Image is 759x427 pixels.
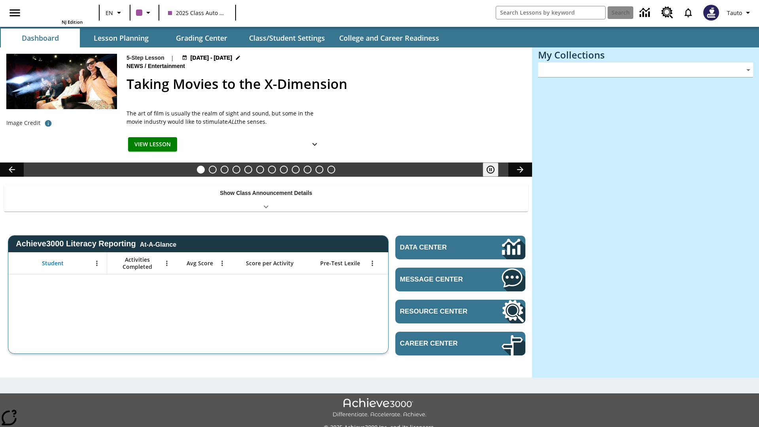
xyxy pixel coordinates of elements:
[703,5,719,21] img: Avatar
[197,166,205,174] button: Slide 1 Taking Movies to the X-Dimension
[148,62,187,71] span: Entertainment
[333,28,446,47] button: College and Career Readiness
[126,54,164,62] p: 5-Step Lesson
[111,256,163,270] span: Activities Completed
[16,239,176,248] span: Achieve3000 Literacy Reporting
[315,166,323,174] button: Slide 11 Career Lesson
[31,3,83,19] a: Home
[1,28,80,47] button: Dashboard
[395,332,525,355] a: Career Center
[246,260,294,267] span: Score per Activity
[209,166,217,174] button: Slide 2 Do You Want Fries With That?
[162,28,241,47] button: Grading Center
[126,62,145,71] span: News
[483,162,498,177] button: Pause
[244,166,252,174] button: Slide 5 Solar Power to the People
[180,54,243,62] button: Aug 18 - Aug 24 Choose Dates
[496,6,605,19] input: search field
[216,257,228,269] button: Open Menu
[280,166,288,174] button: Slide 8 The Invasion of the Free CD
[327,166,335,174] button: Slide 12 Point of View
[395,236,525,259] a: Data Center
[187,260,213,267] span: Avg Score
[332,398,427,418] img: Achieve3000 Differentiate Accelerate Achieve
[6,54,117,109] img: Panel in front of the seats sprays water mist to the happy audience at a 4DX-equipped theater.
[243,28,331,47] button: Class/Student Settings
[400,276,478,283] span: Message Center
[228,118,237,125] em: ALL
[221,166,228,174] button: Slide 3 Cars of the Future?
[395,300,525,323] a: Resource Center, Will open in new tab
[140,240,176,248] div: At-A-Glance
[307,137,323,152] button: Show Details
[724,6,756,20] button: Profile/Settings
[400,340,478,348] span: Career Center
[145,63,146,69] span: /
[508,162,532,177] button: Lesson carousel, Next
[400,308,478,316] span: Resource Center
[128,137,177,152] button: View Lesson
[657,2,678,23] a: Resource Center, Will open in new tab
[395,268,525,291] a: Message Center
[232,166,240,174] button: Slide 4 The Last Homesteaders
[304,166,312,174] button: Slide 10 Pre-release lesson
[256,166,264,174] button: Slide 6 Attack of the Terrifying Tomatoes
[3,1,26,25] button: Open side menu
[191,54,232,62] span: [DATE] - [DATE]
[220,189,312,197] p: Show Class Announcement Details
[171,54,174,62] span: |
[81,28,160,47] button: Lesson Planning
[40,116,56,130] button: Photo credit: Photo by The Asahi Shimbun via Getty Images
[727,9,742,17] span: Tauto
[102,6,127,20] button: Language: EN, Select a language
[168,9,227,17] span: 2025 Class Auto Grade 13
[91,257,103,269] button: Open Menu
[6,119,40,127] p: Image Credit
[126,109,324,126] p: The art of film is usually the realm of sight and sound, but some in the movie industry would lik...
[42,260,64,267] span: Student
[483,162,506,177] div: Pause
[366,257,378,269] button: Open Menu
[268,166,276,174] button: Slide 7 Fashion Forward in Ancient Rome
[133,6,156,20] button: Class color is purple. Change class color
[678,2,699,23] a: Notifications
[699,2,724,23] button: Select a new avatar
[31,2,83,25] div: Home
[126,74,523,94] h2: Taking Movies to the X-Dimension
[400,244,475,251] span: Data Center
[161,257,173,269] button: Open Menu
[538,49,753,60] h3: My Collections
[106,9,113,17] span: EN
[292,166,300,174] button: Slide 9 Mixed Practice: Citing Evidence
[320,260,360,267] span: Pre-Test Lexile
[62,19,83,25] span: NJ Edition
[635,2,657,24] a: Data Center
[4,184,528,212] div: Show Class Announcement Details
